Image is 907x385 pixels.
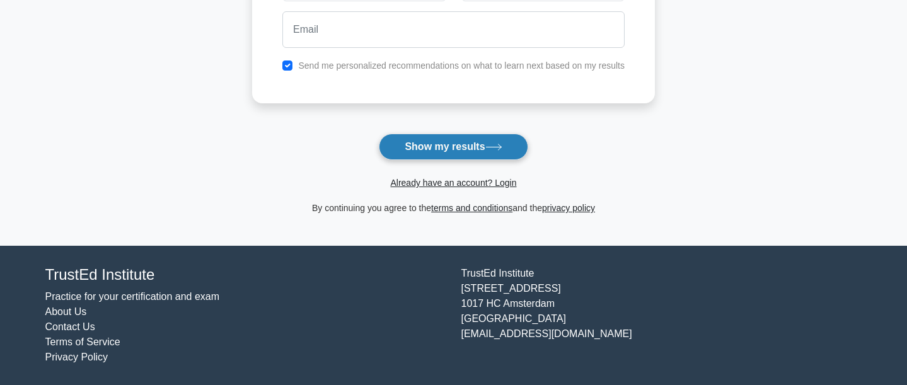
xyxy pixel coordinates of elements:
[45,336,120,347] a: Terms of Service
[282,11,625,48] input: Email
[379,134,528,160] button: Show my results
[390,178,516,188] a: Already have an account? Login
[454,266,870,365] div: TrustEd Institute [STREET_ADDRESS] 1017 HC Amsterdam [GEOGRAPHIC_DATA] [EMAIL_ADDRESS][DOMAIN_NAME]
[45,321,95,332] a: Contact Us
[431,203,512,213] a: terms and conditions
[245,200,662,215] div: By continuing you agree to the and the
[45,266,446,284] h4: TrustEd Institute
[542,203,595,213] a: privacy policy
[298,60,625,71] label: Send me personalized recommendations on what to learn next based on my results
[45,306,87,317] a: About Us
[45,352,108,362] a: Privacy Policy
[45,291,220,302] a: Practice for your certification and exam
